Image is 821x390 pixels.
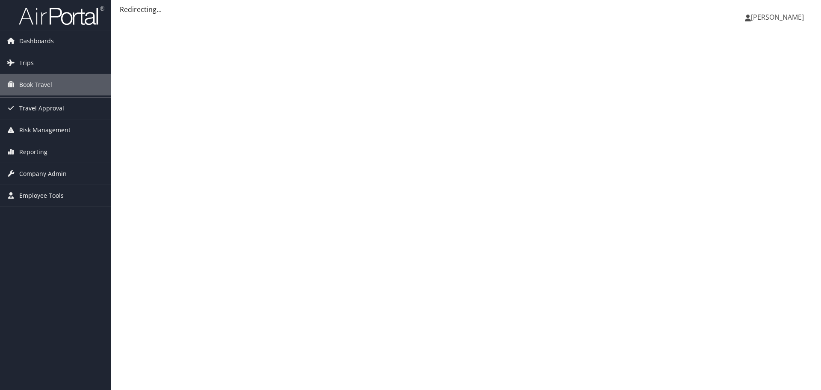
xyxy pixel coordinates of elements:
span: [PERSON_NAME] [751,12,804,22]
span: Book Travel [19,74,52,95]
img: airportal-logo.png [19,6,104,26]
span: Travel Approval [19,98,64,119]
span: Reporting [19,141,47,163]
span: Risk Management [19,119,71,141]
span: Dashboards [19,30,54,52]
span: Employee Tools [19,185,64,206]
span: Company Admin [19,163,67,185]
a: [PERSON_NAME] [745,4,812,30]
div: Redirecting... [120,4,812,15]
span: Trips [19,52,34,74]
